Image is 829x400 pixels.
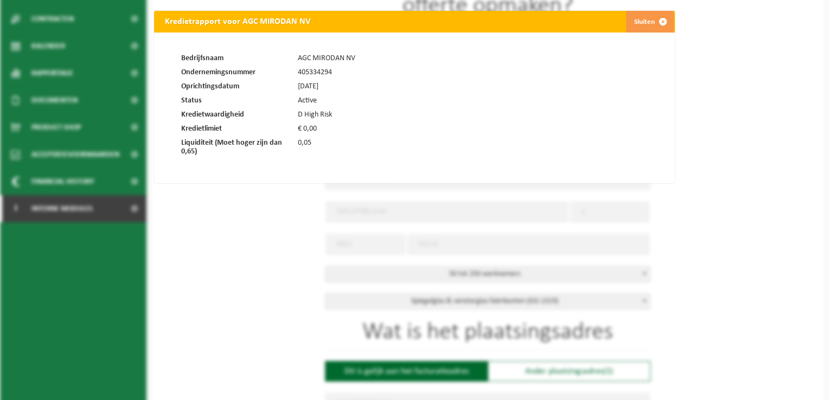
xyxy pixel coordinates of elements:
[181,68,298,77] p: Ondernemingsnummer
[181,54,298,63] p: Bedrijfsnaam
[181,111,298,119] p: Kredietwaardigheid
[181,96,298,105] p: Status
[298,68,332,77] p: 405334294
[181,82,298,91] p: Oprichtingsdatum
[298,82,318,91] p: [DATE]
[298,125,317,133] p: € 0,00
[298,111,332,119] p: D High Risk
[626,11,674,33] a: Sluiten
[298,96,317,105] p: Active
[298,139,311,156] p: 0,05
[298,54,355,63] p: AGC MIRODAN NV
[181,139,298,156] p: Liquiditeit (Moet hoger zijn dan 0,65)
[154,11,321,31] h2: Kredietrapport voor AGC MIRODAN NV
[181,125,298,133] p: Kredietlimiet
